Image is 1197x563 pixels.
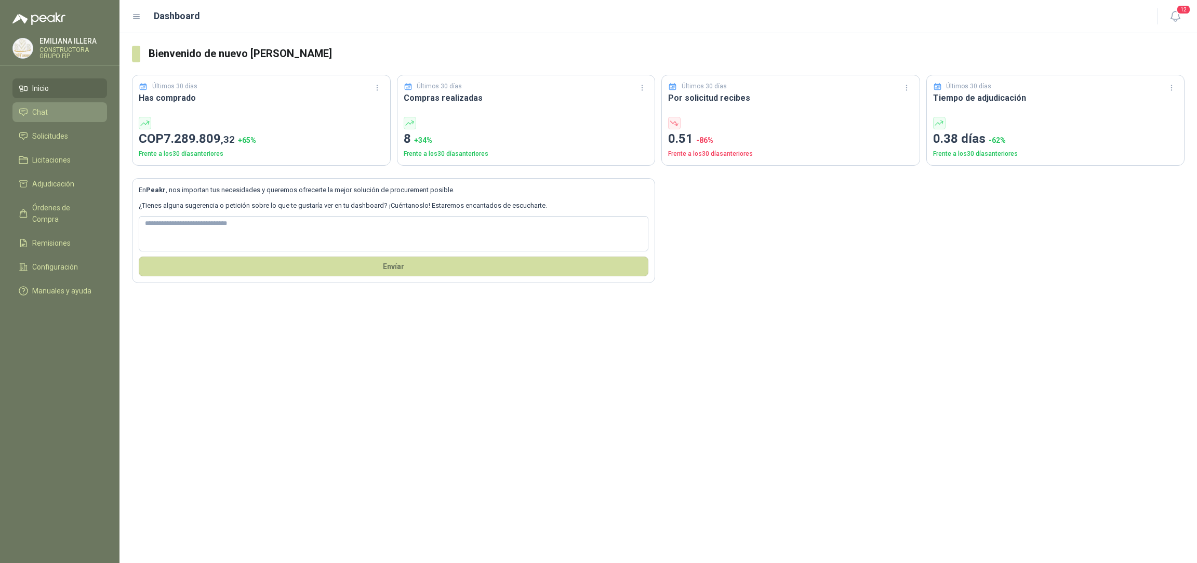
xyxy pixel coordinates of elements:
span: 7.289.809 [164,131,235,146]
a: Solicitudes [12,126,107,146]
p: Últimos 30 días [417,82,462,91]
p: Frente a los 30 días anteriores [933,149,1178,159]
button: Envíar [139,257,648,276]
a: Órdenes de Compra [12,198,107,229]
p: 0.38 días [933,129,1178,149]
p: CONSTRUCTORA GRUPO FIP [39,47,107,59]
span: Solicitudes [32,130,68,142]
p: Frente a los 30 días anteriores [139,149,384,159]
p: EMILIANA ILLERA [39,37,107,45]
p: 0.51 [668,129,913,149]
p: Frente a los 30 días anteriores [668,149,913,159]
p: Frente a los 30 días anteriores [404,149,649,159]
span: -86 % [696,136,713,144]
p: ¿Tienes alguna sugerencia o petición sobre lo que te gustaría ver en tu dashboard? ¡Cuéntanoslo! ... [139,200,648,211]
span: ,32 [221,133,235,145]
h3: Compras realizadas [404,91,649,104]
h3: Bienvenido de nuevo [PERSON_NAME] [149,46,1185,62]
span: Órdenes de Compra [32,202,97,225]
p: En , nos importan tus necesidades y queremos ofrecerte la mejor solución de procurement posible. [139,185,648,195]
span: Manuales y ayuda [32,285,91,297]
span: -62 % [989,136,1006,144]
span: Configuración [32,261,78,273]
span: + 65 % [238,136,256,144]
p: COP [139,129,384,149]
a: Configuración [12,257,107,277]
h3: Has comprado [139,91,384,104]
h1: Dashboard [154,9,200,23]
span: 12 [1176,5,1191,15]
img: Logo peakr [12,12,65,25]
a: Licitaciones [12,150,107,170]
span: Adjudicación [32,178,74,190]
span: Remisiones [32,237,71,249]
h3: Tiempo de adjudicación [933,91,1178,104]
span: Chat [32,106,48,118]
p: Últimos 30 días [152,82,197,91]
p: 8 [404,129,649,149]
span: + 34 % [414,136,432,144]
a: Chat [12,102,107,122]
button: 12 [1166,7,1185,26]
a: Remisiones [12,233,107,253]
p: Últimos 30 días [946,82,991,91]
p: Últimos 30 días [682,82,727,91]
a: Inicio [12,78,107,98]
span: Inicio [32,83,49,94]
a: Adjudicación [12,174,107,194]
a: Manuales y ayuda [12,281,107,301]
b: Peakr [146,186,166,194]
h3: Por solicitud recibes [668,91,913,104]
span: Licitaciones [32,154,71,166]
img: Company Logo [13,38,33,58]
